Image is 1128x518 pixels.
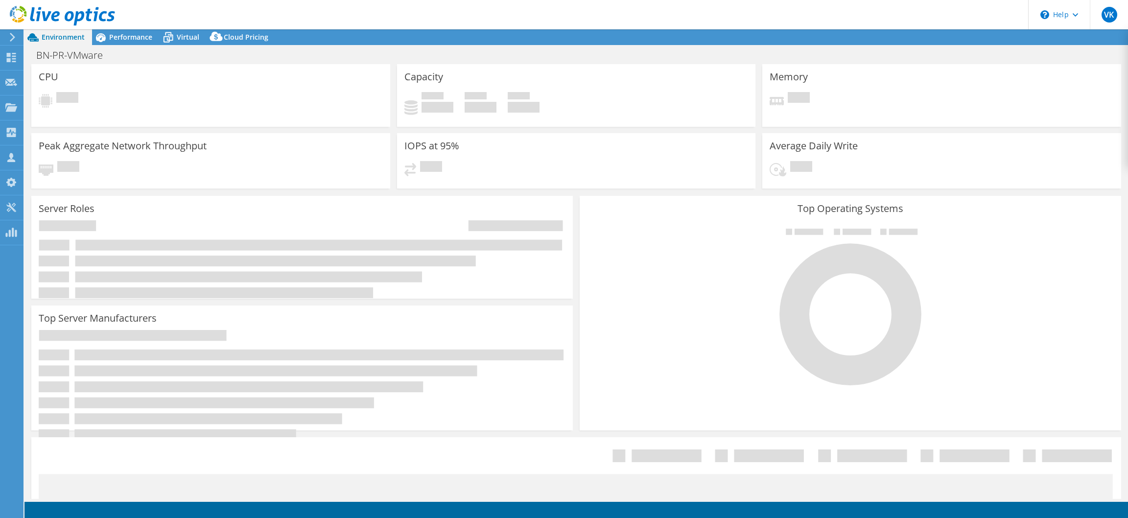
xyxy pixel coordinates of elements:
span: Pending [790,161,812,174]
h3: Memory [770,71,808,82]
span: Environment [42,32,85,42]
h3: Top Server Manufacturers [39,313,157,324]
h1: BN-PR-VMware [32,50,118,61]
span: Performance [109,32,152,42]
span: Virtual [177,32,199,42]
h3: Server Roles [39,203,94,214]
h3: IOPS at 95% [404,141,459,151]
h4: 0 GiB [422,102,453,113]
span: Pending [56,92,78,105]
h3: Capacity [404,71,443,82]
h3: Average Daily Write [770,141,858,151]
span: Total [508,92,530,102]
h4: 0 GiB [465,102,496,113]
span: VK [1102,7,1117,23]
svg: \n [1040,10,1049,19]
span: Pending [788,92,810,105]
span: Used [422,92,444,102]
span: Pending [420,161,442,174]
h3: CPU [39,71,58,82]
span: Cloud Pricing [224,32,268,42]
h3: Peak Aggregate Network Throughput [39,141,207,151]
span: Pending [57,161,79,174]
span: Free [465,92,487,102]
h3: Top Operating Systems [587,203,1114,214]
h4: 0 GiB [508,102,540,113]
